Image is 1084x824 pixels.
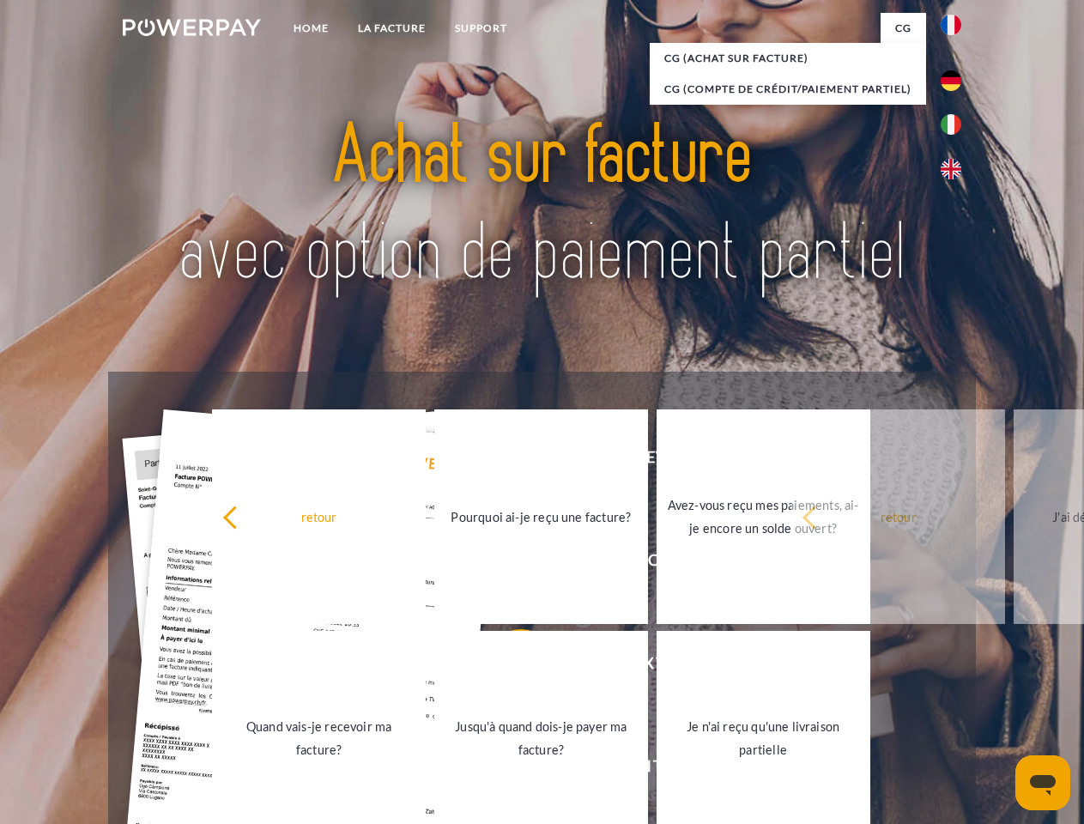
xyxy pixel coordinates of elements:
[941,15,961,35] img: fr
[657,409,870,624] a: Avez-vous reçu mes paiements, ai-je encore un solde ouvert?
[1015,755,1070,810] iframe: Bouton de lancement de la fenêtre de messagerie
[941,159,961,179] img: en
[650,74,926,105] a: CG (Compte de crédit/paiement partiel)
[667,715,860,761] div: Je n'ai reçu qu'une livraison partielle
[164,82,920,329] img: title-powerpay_fr.svg
[802,505,995,528] div: retour
[650,43,926,74] a: CG (achat sur facture)
[440,13,522,44] a: Support
[445,505,638,528] div: Pourquoi ai-je reçu une facture?
[222,715,415,761] div: Quand vais-je recevoir ma facture?
[222,505,415,528] div: retour
[667,494,860,540] div: Avez-vous reçu mes paiements, ai-je encore un solde ouvert?
[279,13,343,44] a: Home
[941,114,961,135] img: it
[343,13,440,44] a: LA FACTURE
[941,70,961,91] img: de
[881,13,926,44] a: CG
[445,715,638,761] div: Jusqu'à quand dois-je payer ma facture?
[123,19,261,36] img: logo-powerpay-white.svg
